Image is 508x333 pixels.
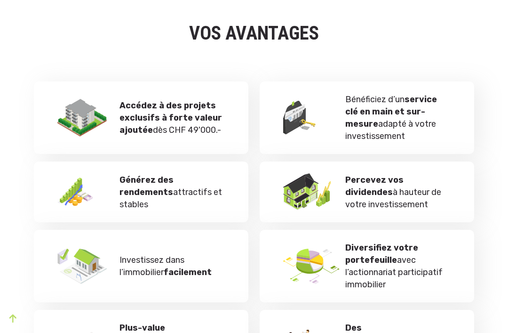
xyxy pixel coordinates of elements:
[164,268,212,278] strong: facilement
[119,254,225,279] p: Investissez dans l’immobilier
[283,174,335,211] img: Percevez
[345,175,404,198] strong: Percevez vos dividendes
[119,175,174,198] strong: Générez des rendements
[461,288,508,333] div: Widget de chat
[345,243,418,266] strong: Diversifiez votre portefeuille
[189,23,319,45] strong: VOS AVANTAGES
[119,174,225,211] p: attractifs et stables
[119,101,222,136] strong: Accédez à des projets exclusifs à forte valeur ajoutée
[57,249,107,284] img: Investissez
[461,288,508,333] iframe: Chat Widget
[283,101,317,135] img: Bénéficiez d’un
[57,178,93,207] img: Générez des rendements
[283,249,340,284] img: Diversifiez
[345,174,451,211] p: à hauteur de votre investissement
[57,99,107,137] img: avantage2
[345,242,451,291] p: avec l’actionnariat participatif immobilier
[345,94,451,143] p: Bénéficiez d’un adapté à votre investissement
[345,95,437,130] strong: service clé en main et sur-mesure
[119,100,225,137] p: dès CHF 49'000.-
